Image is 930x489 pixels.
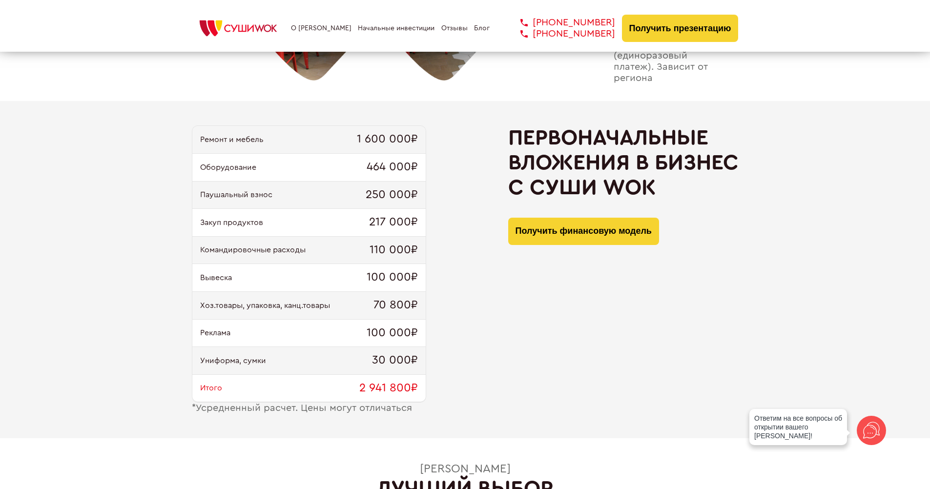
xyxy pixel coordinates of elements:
span: Униформа, сумки [200,356,266,365]
button: Получить презентацию [622,15,739,42]
span: Хоз.товары, упаковка, канц.товары [200,301,330,310]
h2: Первоначальные вложения в бизнес с Суши Wok [508,125,739,200]
span: 464 000₽ [367,161,418,174]
img: СУШИWOK [192,18,285,39]
span: Командировочные расходы [200,245,306,254]
span: 30 000₽ [372,354,418,367]
span: 250 000₽ [366,188,418,202]
span: 70 800₽ [373,299,418,312]
a: [PHONE_NUMBER] [506,28,615,40]
a: Блог [474,24,490,32]
span: Оборудование [200,163,256,172]
span: 100 000₽ [367,271,418,285]
div: Ответим на все вопросы об открытии вашего [PERSON_NAME]! [749,409,847,445]
a: Отзывы [441,24,468,32]
span: Закуп продуктов [200,218,263,227]
span: 2 941 800₽ [359,382,418,395]
span: 110 000₽ [370,244,418,257]
span: 100 000₽ [367,326,418,340]
a: Начальные инвестиции [358,24,434,32]
a: [PHONE_NUMBER] [506,17,615,28]
span: Паушальный взнос [200,190,272,199]
a: О [PERSON_NAME] [291,24,351,32]
span: Реклама [200,328,230,337]
span: Вывеска [200,273,232,282]
span: 1 600 000₽ [357,133,418,146]
span: паушальный взнос (единоразовый платеж). Зависит от региона [614,39,739,84]
div: Усредненный расчет. Цены могут отличаться [192,403,426,414]
span: 217 000₽ [369,216,418,229]
button: Получить финансовую модель [508,218,659,245]
span: Итого [200,384,222,392]
span: Ремонт и мебель [200,135,264,144]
